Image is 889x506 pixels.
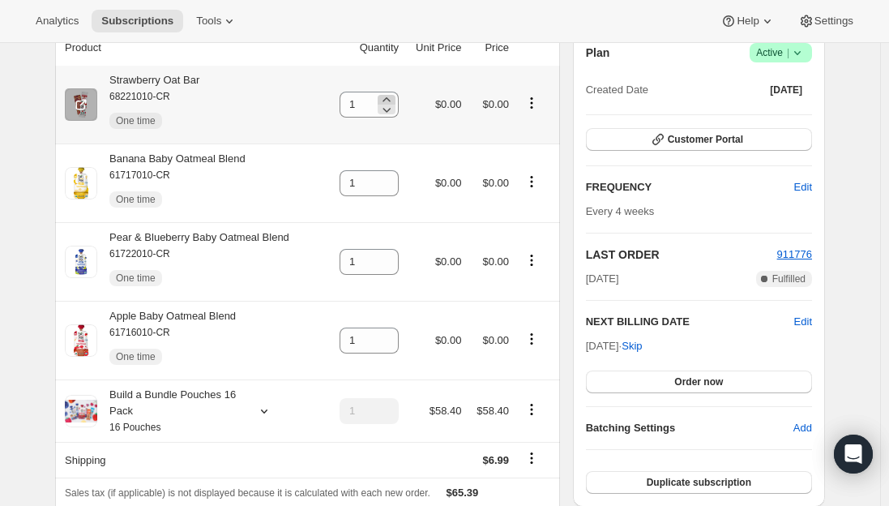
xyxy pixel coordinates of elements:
[482,177,509,189] span: $0.00
[756,45,806,61] span: Active
[519,401,545,418] button: Product actions
[777,248,812,260] a: 911776
[519,173,545,191] button: Product actions
[793,420,812,436] span: Add
[36,15,79,28] span: Analytics
[435,177,462,189] span: $0.00
[834,435,873,474] div: Open Intercom Messenger
[586,45,610,61] h2: Plan
[668,133,743,146] span: Customer Portal
[586,471,812,494] button: Duplicate subscription
[65,167,97,199] img: product img
[586,179,794,195] h2: FREQUENCY
[519,251,545,269] button: Product actions
[92,10,183,32] button: Subscriptions
[519,449,545,467] button: Shipping actions
[97,387,243,435] div: Build a Bundle Pouches 16 Pack
[447,487,479,499] span: $65.39
[116,350,156,363] span: One time
[647,476,751,489] span: Duplicate subscription
[65,324,97,357] img: product img
[477,405,509,417] span: $58.40
[482,454,509,466] span: $6.99
[109,91,170,102] small: 68221010-CR
[435,98,462,110] span: $0.00
[97,72,199,137] div: Strawberry Oat Bar
[586,82,648,98] span: Created Date
[26,10,88,32] button: Analytics
[794,314,812,330] button: Edit
[770,84,802,96] span: [DATE]
[737,15,759,28] span: Help
[65,487,430,499] span: Sales tax (if applicable) is not displayed because it is calculated with each new order.
[586,371,812,393] button: Order now
[612,333,652,359] button: Skip
[430,405,462,417] span: $58.40
[622,338,642,354] span: Skip
[586,271,619,287] span: [DATE]
[586,420,793,436] h6: Batching Settings
[482,334,509,346] span: $0.00
[787,46,789,59] span: |
[482,98,509,110] span: $0.00
[784,174,822,200] button: Edit
[116,114,156,127] span: One time
[674,375,723,388] span: Order now
[55,30,326,66] th: Product
[109,248,170,259] small: 61722010-CR
[711,10,784,32] button: Help
[97,308,236,373] div: Apple Baby Oatmeal Blend
[760,79,812,101] button: [DATE]
[794,179,812,195] span: Edit
[116,272,156,285] span: One time
[586,205,655,217] span: Every 4 weeks
[519,94,545,112] button: Product actions
[101,15,173,28] span: Subscriptions
[435,255,462,268] span: $0.00
[519,330,545,348] button: Product actions
[777,247,812,263] button: 911776
[65,88,97,121] img: product img
[586,340,643,352] span: [DATE] ·
[466,30,514,66] th: Price
[65,246,97,278] img: product img
[186,10,247,32] button: Tools
[196,15,221,28] span: Tools
[482,255,509,268] span: $0.00
[789,10,863,32] button: Settings
[772,272,806,285] span: Fulfilled
[97,229,289,294] div: Pear & Blueberry Baby Oatmeal Blend
[109,327,170,338] small: 61716010-CR
[404,30,466,66] th: Unit Price
[116,193,156,206] span: One time
[586,314,794,330] h2: NEXT BILLING DATE
[814,15,853,28] span: Settings
[784,415,822,441] button: Add
[97,151,246,216] div: Banana Baby Oatmeal Blend
[586,247,777,263] h2: LAST ORDER
[586,128,812,151] button: Customer Portal
[109,169,170,181] small: 61717010-CR
[435,334,462,346] span: $0.00
[55,442,326,478] th: Shipping
[109,422,160,433] small: 16 Pouches
[326,30,404,66] th: Quantity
